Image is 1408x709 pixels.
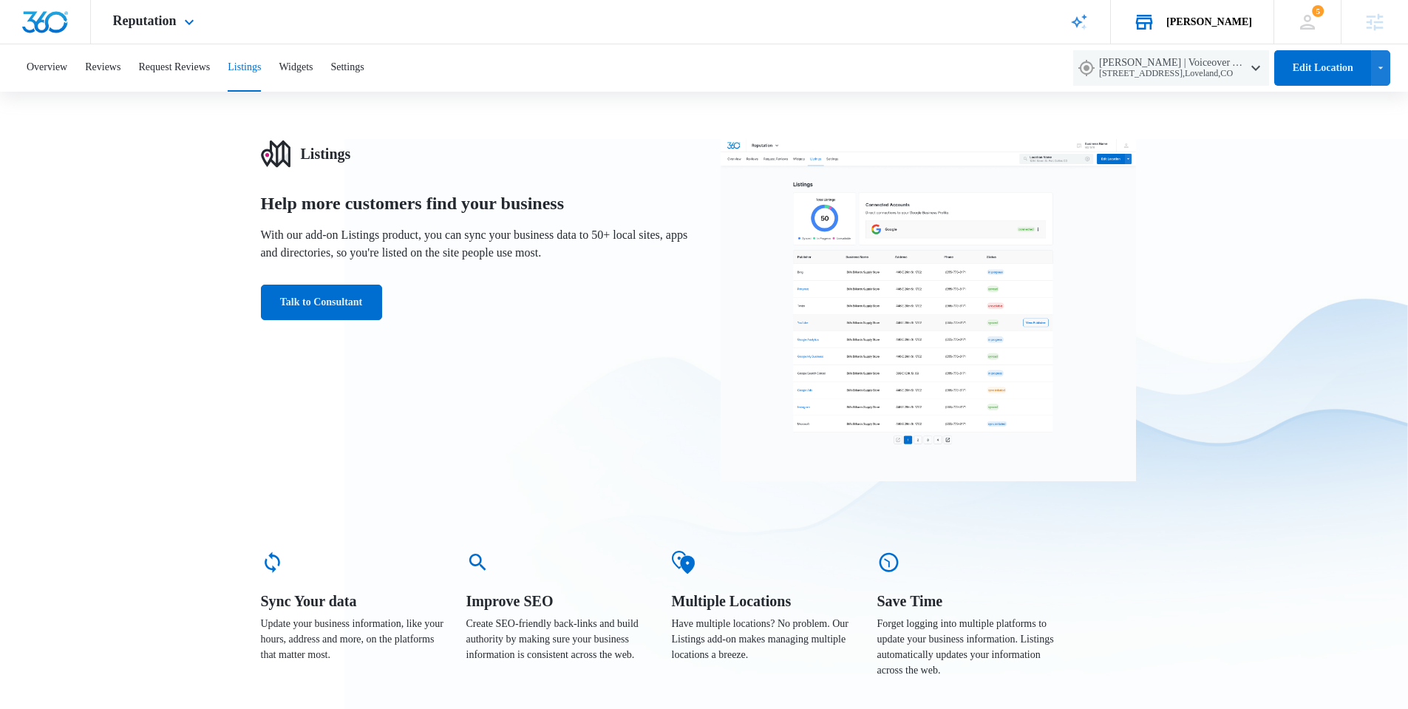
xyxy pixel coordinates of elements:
[877,594,1062,608] h5: Save Time
[330,44,364,92] button: Settings
[1166,16,1252,28] div: account name
[261,192,564,214] h1: Help more customers find your business
[1099,57,1247,79] span: [PERSON_NAME] | Voiceover Artist
[85,44,120,92] button: Reviews
[138,44,210,92] button: Request Reviews
[261,616,446,662] p: Update your business information, like your hours, address and more, on the platforms that matter...
[877,616,1062,678] p: Forget logging into multiple platforms to update your business information. Listings automaticall...
[1099,69,1247,79] span: [STREET_ADDRESS] , Loveland , CO
[1312,5,1324,17] div: notifications count
[113,13,177,29] span: Reputation
[466,594,651,608] h5: Improve SEO
[1073,50,1269,86] button: [PERSON_NAME] | Voiceover Artist[STREET_ADDRESS],Loveland,CO
[672,594,857,608] h5: Multiple Locations
[301,143,351,165] h3: Listings
[261,285,382,320] button: Talk to Consultant
[466,616,651,662] p: Create SEO-friendly back-links and build authority by making sure your business information is co...
[1312,5,1324,17] span: 5
[279,44,313,92] button: Widgets
[27,44,67,92] button: Overview
[261,594,446,608] h5: Sync Your data
[261,226,688,262] p: With our add-on Listings product, you can sync your business data to 50+ local sites, apps and di...
[228,44,261,92] button: Listings
[1274,50,1371,86] button: Edit Location
[672,616,857,662] p: Have multiple locations? No problem. Our Listings add-on makes managing multiple locations a breeze.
